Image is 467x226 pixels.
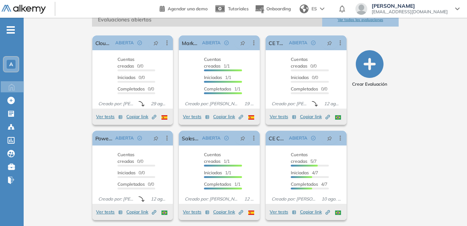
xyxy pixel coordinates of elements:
[204,56,230,69] span: 1/1
[117,56,143,69] span: 0/0
[372,9,448,15] span: [EMAIL_ADDRESS][DOMAIN_NAME]
[291,56,317,69] span: 0/0
[202,40,221,46] span: ABIERTA
[117,181,154,187] span: 0/0
[291,86,327,92] span: 0/0
[228,6,249,11] span: Tutoriales
[117,86,154,92] span: 0/0
[291,75,318,80] span: 0/0
[148,196,170,202] span: 12 ago. 2025
[240,40,245,46] span: pushpin
[318,196,344,202] span: 10 ago. 2025
[300,112,330,121] button: Copiar link
[160,4,208,13] a: Agendar una demo
[182,196,241,202] span: Creado por: [PERSON_NAME] [PERSON_NAME] Sichaca [PERSON_NAME]
[289,40,307,46] span: ABIERTA
[269,35,286,50] a: CE Technical Architect - [GEOGRAPHIC_DATA]
[291,152,317,164] span: 5/7
[115,135,134,141] span: ABIERTA
[161,210,167,215] img: BRA
[321,132,338,144] button: pushpin
[204,56,221,69] span: Cuentas creadas
[153,135,158,141] span: pushpin
[204,152,221,164] span: Cuentas creadas
[291,86,318,92] span: Completados
[204,86,231,92] span: Completados
[182,35,199,50] a: Marketing Analyst - [GEOGRAPHIC_DATA]
[96,208,123,216] button: Ver tests
[148,37,164,49] button: pushpin
[311,6,317,12] span: ES
[92,13,322,27] span: Evaluaciones abiertas
[126,113,156,120] span: Copiar link
[320,7,324,10] img: arrow
[153,40,158,46] span: pushpin
[204,86,241,92] span: 1/1
[224,136,229,140] span: check-circle
[115,40,134,46] span: ABIERTA
[300,113,330,120] span: Copiar link
[269,131,286,145] a: CE Consultant - [GEOGRAPHIC_DATA]
[117,75,136,80] span: Iniciadas
[311,41,316,45] span: check-circle
[204,170,222,175] span: Iniciadas
[213,112,243,121] button: Copiar link
[182,100,241,107] span: Creado por: [PERSON_NAME] [PERSON_NAME] Sichaca [PERSON_NAME]
[204,181,241,187] span: 1/1
[240,135,245,141] span: pushpin
[235,37,251,49] button: pushpin
[248,115,254,120] img: ESP
[117,56,134,69] span: Cuentas creadas
[269,100,312,107] span: Creado por: [PERSON_NAME]
[321,100,343,107] span: 12 ago. 2025
[213,209,243,215] span: Copiar link
[126,209,156,215] span: Copiar link
[148,100,170,107] span: 29 ago. 2025
[270,208,296,216] button: Ver tests
[95,131,113,145] a: Power Platform Developer - [GEOGRAPHIC_DATA]
[213,208,243,216] button: Copiar link
[204,181,231,187] span: Completados
[204,152,230,164] span: 1/1
[372,3,448,9] span: [PERSON_NAME]
[183,112,209,121] button: Ver tests
[117,75,145,80] span: 0/0
[291,152,308,164] span: Cuentas creadas
[126,208,156,216] button: Copiar link
[327,40,332,46] span: pushpin
[266,6,291,11] span: Onboarding
[300,208,330,216] button: Copiar link
[117,86,145,92] span: Completados
[95,196,139,202] span: Creado por: [PERSON_NAME]
[235,132,251,144] button: pushpin
[291,181,318,187] span: Completados
[335,115,341,120] img: BRA
[202,135,221,141] span: ABIERTA
[321,37,338,49] button: pushpin
[327,135,332,141] span: pushpin
[182,131,199,145] a: Sales Developer Representative
[291,56,308,69] span: Cuentas creadas
[241,196,256,202] span: 12 ago. 2025
[204,75,222,80] span: Iniciadas
[270,112,296,121] button: Ver tests
[291,170,309,175] span: Iniciadas
[183,208,209,216] button: Ver tests
[352,81,387,88] span: Crear Evaluación
[117,181,145,187] span: Completados
[300,4,309,13] img: world
[117,152,143,164] span: 0/0
[241,100,256,107] span: 19 ago. 2025
[204,170,231,175] span: 1/1
[204,75,231,80] span: 1/1
[9,61,13,67] span: A
[269,196,318,202] span: Creado por: [PERSON_NAME]
[289,135,307,141] span: ABIERTA
[137,136,142,140] span: check-circle
[117,170,145,175] span: 0/0
[148,132,164,144] button: pushpin
[117,152,134,164] span: Cuentas creadas
[291,181,327,187] span: 4/7
[291,170,318,175] span: 4/7
[96,112,123,121] button: Ver tests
